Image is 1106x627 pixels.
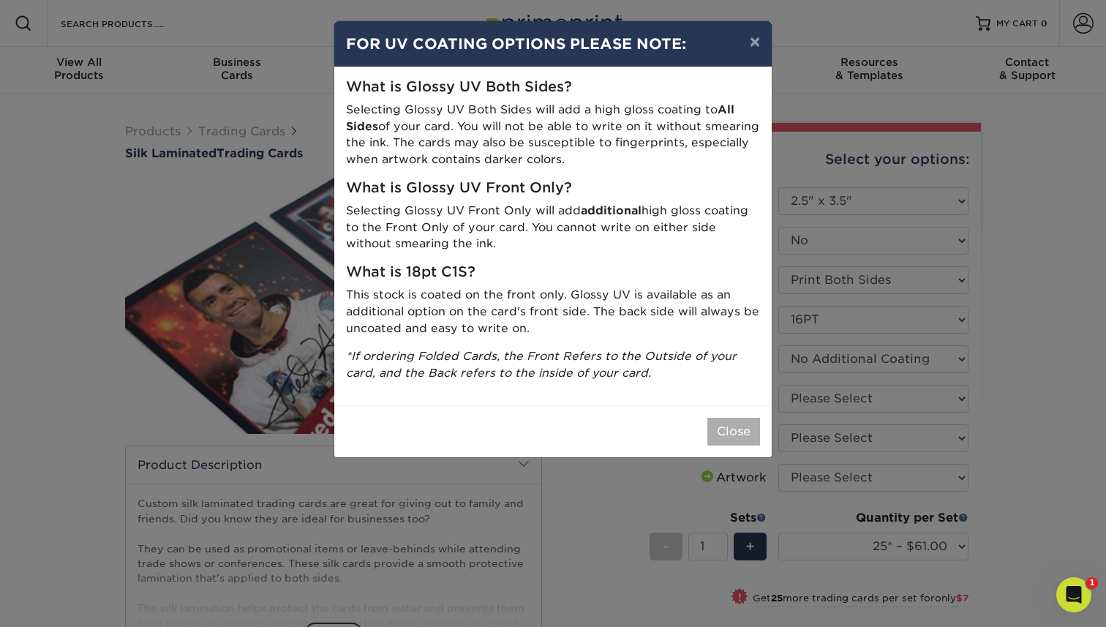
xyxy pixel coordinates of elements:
strong: All Sides [346,102,734,133]
h5: What is Glossy UV Both Sides? [346,79,760,96]
p: Selecting Glossy UV Front Only will add high gloss coating to the Front Only of your card. You ca... [346,203,760,252]
h4: FOR UV COATING OPTIONS PLEASE NOTE: [346,33,760,55]
span: 1 [1086,577,1098,589]
i: *If ordering Folded Cards, the Front Refers to the Outside of your card, and the Back refers to t... [346,349,737,380]
p: Selecting Glossy UV Both Sides will add a high gloss coating to of your card. You will not be abl... [346,102,760,168]
p: This stock is coated on the front only. Glossy UV is available as an additional option on the car... [346,287,760,337]
h5: What is Glossy UV Front Only? [346,180,760,197]
button: × [738,21,772,62]
iframe: Intercom live chat [1056,577,1091,612]
button: Close [707,418,760,446]
h5: What is 18pt C1S? [346,264,760,281]
strong: additional [581,203,642,217]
